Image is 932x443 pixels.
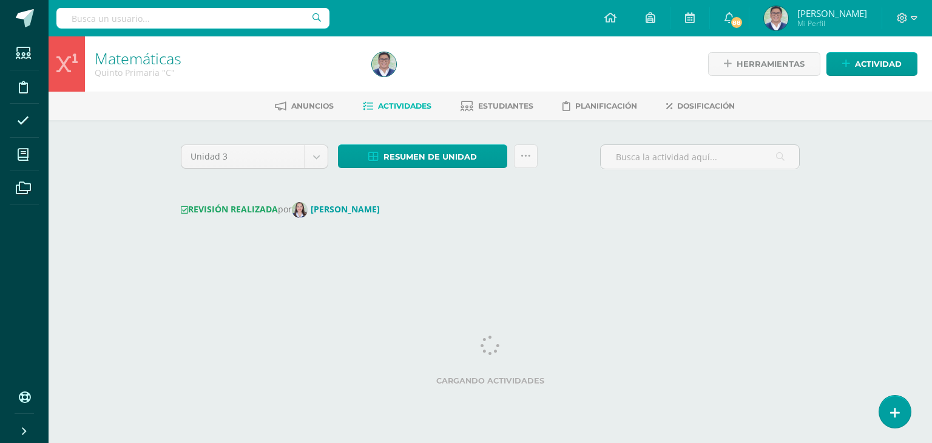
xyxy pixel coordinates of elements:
[275,96,334,116] a: Anuncios
[797,7,867,19] span: [PERSON_NAME]
[737,53,805,75] span: Herramientas
[797,18,867,29] span: Mi Perfil
[191,145,295,168] span: Unidad 3
[378,101,431,110] span: Actividades
[461,96,533,116] a: Estudiantes
[181,203,278,215] strong: REVISIÓN REALIZADA
[855,53,902,75] span: Actividad
[292,202,308,218] img: 0f9ec2d767564e50cc744c52db13a0c2.png
[666,96,735,116] a: Dosificación
[677,101,735,110] span: Dosificación
[601,145,799,169] input: Busca la actividad aquí...
[383,146,477,168] span: Resumen de unidad
[311,203,380,215] strong: [PERSON_NAME]
[291,101,334,110] span: Anuncios
[764,6,788,30] img: 2ab4296ce25518738161d0eb613a9661.png
[562,96,637,116] a: Planificación
[708,52,820,76] a: Herramientas
[338,144,507,168] a: Resumen de unidad
[478,101,533,110] span: Estudiantes
[181,202,800,218] div: por
[729,16,743,29] span: 88
[181,376,800,385] label: Cargando actividades
[95,48,181,69] a: Matemáticas
[372,52,396,76] img: 2ab4296ce25518738161d0eb613a9661.png
[56,8,329,29] input: Busca un usuario...
[363,96,431,116] a: Actividades
[95,50,357,67] h1: Matemáticas
[826,52,917,76] a: Actividad
[95,67,357,78] div: Quinto Primaria 'C'
[181,145,328,168] a: Unidad 3
[575,101,637,110] span: Planificación
[292,203,385,215] a: [PERSON_NAME]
